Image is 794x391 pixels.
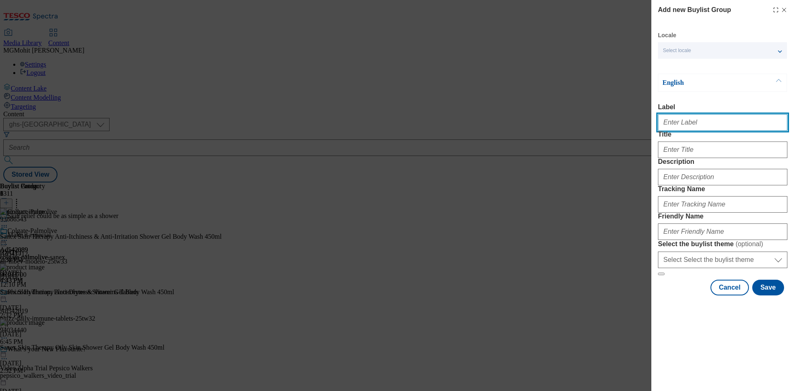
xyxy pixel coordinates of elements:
[658,131,787,138] label: Title
[658,142,787,158] input: Enter Title
[663,48,691,54] span: Select locale
[658,42,787,59] button: Select locale
[736,240,763,247] span: ( optional )
[710,280,749,295] button: Cancel
[658,158,787,166] label: Description
[658,5,731,15] h4: Add new Buylist Group
[658,196,787,213] input: Enter Tracking Name
[752,280,784,295] button: Save
[662,79,749,87] p: English
[658,114,787,131] input: Enter Label
[658,169,787,185] input: Enter Description
[658,223,787,240] input: Enter Friendly Name
[658,103,787,111] label: Label
[658,185,787,193] label: Tracking Name
[658,213,787,220] label: Friendly Name
[658,33,676,38] label: Locale
[658,240,787,248] label: Select the buylist theme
